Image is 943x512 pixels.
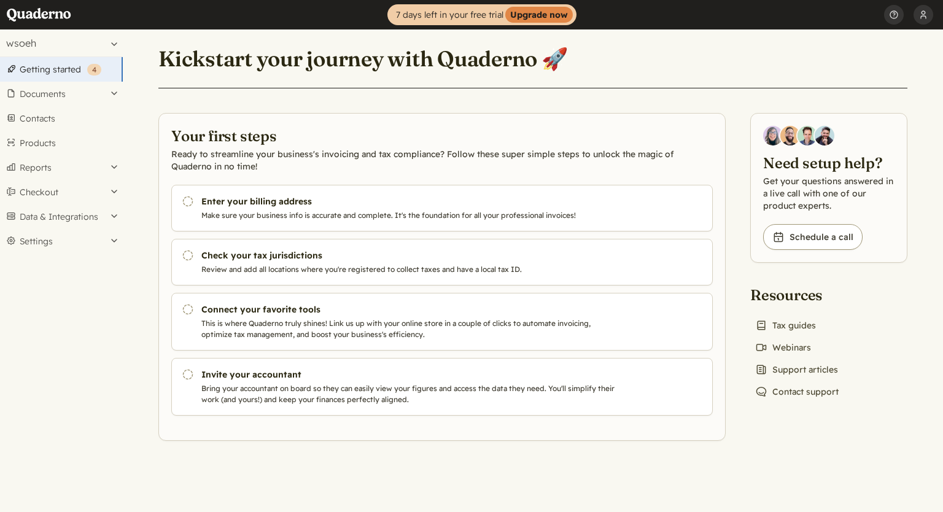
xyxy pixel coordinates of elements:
strong: Upgrade now [505,7,573,23]
a: Support articles [750,361,843,378]
a: Webinars [750,339,816,356]
h2: Need setup help? [763,153,894,173]
p: Review and add all locations where you're registered to collect taxes and have a local tax ID. [201,264,620,275]
span: 4 [92,65,96,74]
h2: Resources [750,285,844,304]
a: Enter your billing address Make sure your business info is accurate and complete. It's the founda... [171,185,713,231]
h2: Your first steps [171,126,713,145]
p: This is where Quaderno truly shines! Link us up with your online store in a couple of clicks to a... [201,318,620,340]
h3: Invite your accountant [201,368,620,381]
a: Check your tax jurisdictions Review and add all locations where you're registered to collect taxe... [171,239,713,285]
p: Bring your accountant on board so they can easily view your figures and access the data they need... [201,383,620,405]
h3: Connect your favorite tools [201,303,620,316]
img: Diana Carrasco, Account Executive at Quaderno [763,126,783,145]
h1: Kickstart your journey with Quaderno 🚀 [158,45,568,72]
h3: Enter your billing address [201,195,620,208]
p: Make sure your business info is accurate and complete. It's the foundation for all your professio... [201,210,620,221]
img: Ivo Oltmans, Business Developer at Quaderno [797,126,817,145]
a: Tax guides [750,317,821,334]
a: 7 days left in your free trialUpgrade now [387,4,576,25]
p: Ready to streamline your business's invoicing and tax compliance? Follow these super simple steps... [171,148,713,173]
a: Invite your accountant Bring your accountant on board so they can easily view your figures and ac... [171,358,713,416]
p: Get your questions answered in a live call with one of our product experts. [763,175,894,212]
img: Jairo Fumero, Account Executive at Quaderno [780,126,800,145]
img: Javier Rubio, DevRel at Quaderno [815,126,834,145]
a: Connect your favorite tools This is where Quaderno truly shines! Link us up with your online stor... [171,293,713,351]
a: Contact support [750,383,844,400]
h3: Check your tax jurisdictions [201,249,620,262]
a: Schedule a call [763,224,863,250]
